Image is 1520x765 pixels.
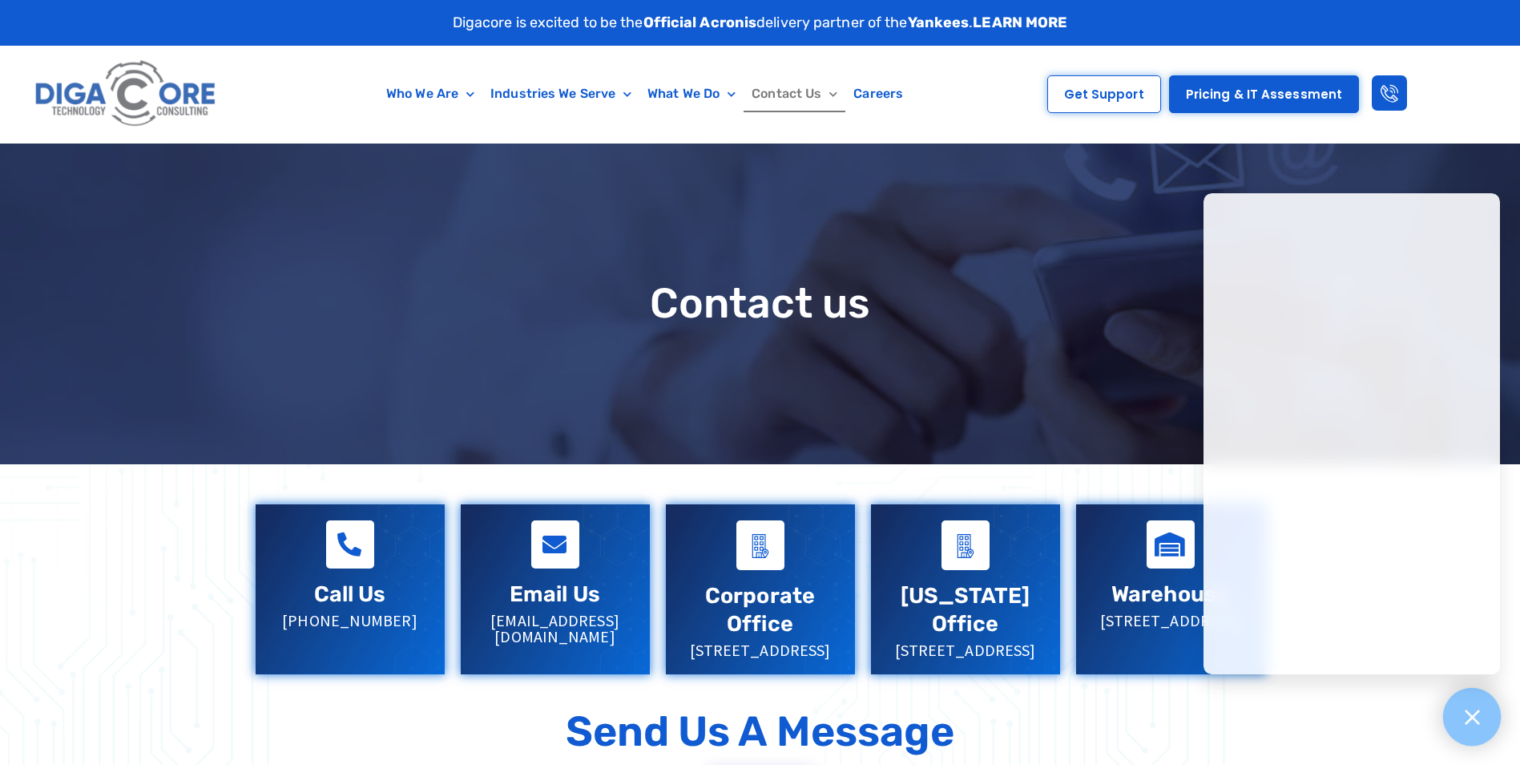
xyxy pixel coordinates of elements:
strong: Yankees [908,14,970,31]
a: Warehouse [1111,581,1229,607]
a: [US_STATE] Office [901,583,1030,637]
span: Pricing & IT Assessment [1186,88,1342,100]
a: Virginia Office [941,520,990,570]
p: [STREET_ADDRESS] [1092,613,1249,629]
a: Corporate Office [736,520,784,570]
p: [STREET_ADDRESS] [682,642,839,658]
span: Get Support [1064,88,1144,100]
a: Get Support [1047,75,1161,113]
a: Email Us [510,581,600,607]
a: Email Us [531,520,579,569]
p: [STREET_ADDRESS] [887,642,1044,658]
nav: Menu [299,75,990,112]
a: Pricing & IT Assessment [1169,75,1359,113]
a: What We Do [639,75,744,112]
p: Send Us a Message [566,706,955,756]
iframe: Chatgenie Messenger [1204,193,1500,674]
img: Digacore logo 1 [30,54,222,135]
h1: Contact us [248,281,1273,326]
a: Careers [845,75,911,112]
p: [PHONE_NUMBER] [272,613,429,629]
a: LEARN MORE [973,14,1067,31]
strong: Official Acronis [643,14,757,31]
a: Who We Are [378,75,482,112]
a: Call Us [326,520,374,569]
a: Call Us [314,581,386,607]
a: Contact Us [744,75,845,112]
p: [EMAIL_ADDRESS][DOMAIN_NAME] [477,613,634,645]
a: Corporate Office [705,583,815,637]
a: Industries We Serve [482,75,639,112]
p: Digacore is excited to be the delivery partner of the . [453,12,1068,34]
a: Warehouse [1147,520,1195,569]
